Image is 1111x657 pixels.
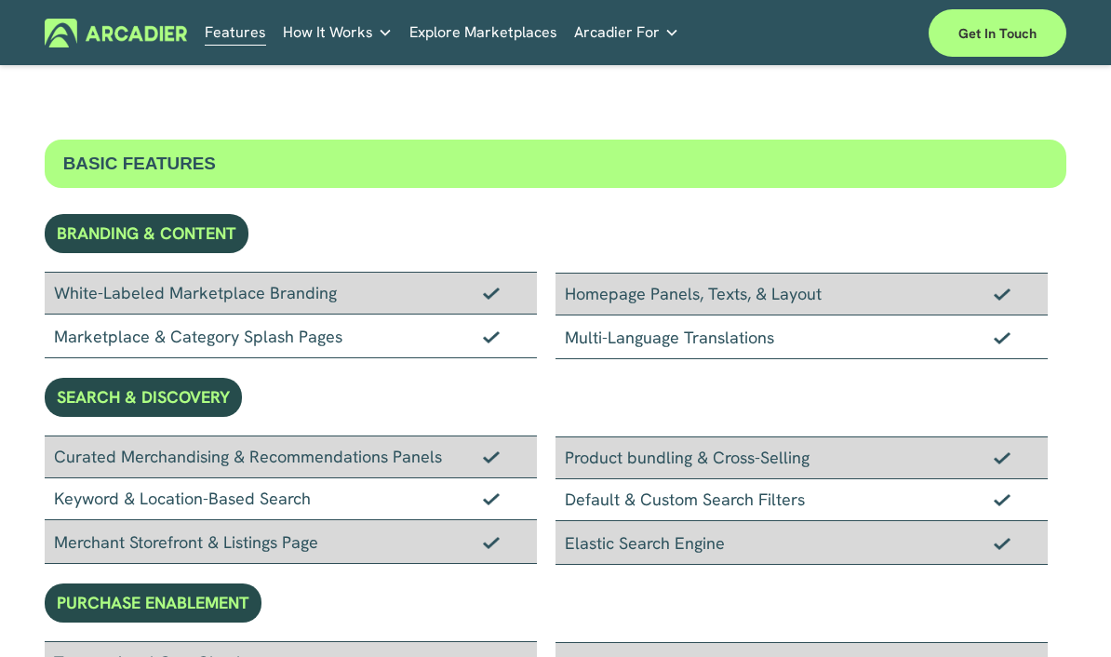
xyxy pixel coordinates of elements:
div: White-Labeled Marketplace Branding [45,272,537,315]
img: Checkmark [483,287,500,300]
div: BRANDING & CONTENT [45,214,248,253]
div: Merchant Storefront & Listings Page [45,520,537,564]
img: Checkmark [994,288,1011,301]
div: BASIC FEATURES [45,140,1067,188]
div: Product bundling & Cross-Selling [555,436,1048,479]
img: Checkmark [994,537,1011,550]
img: Checkmark [483,536,500,549]
div: Curated Merchandising & Recommendations Panels [45,436,537,478]
div: Elastic Search Engine [555,521,1048,565]
div: Multi-Language Translations [555,315,1048,359]
div: Default & Custom Search Filters [555,479,1048,521]
img: Arcadier [45,19,187,47]
img: Checkmark [994,451,1011,464]
div: Keyword & Location-Based Search [45,478,537,520]
a: folder dropdown [574,18,679,47]
div: Marketplace & Category Splash Pages [45,315,537,358]
a: Features [205,18,266,47]
img: Checkmark [994,331,1011,344]
a: Explore Marketplaces [409,18,557,47]
span: How It Works [283,20,373,46]
img: Checkmark [483,492,500,505]
div: Homepage Panels, Texts, & Layout [555,273,1048,315]
span: Arcadier For [574,20,660,46]
a: folder dropdown [283,18,393,47]
a: Get in touch [929,9,1066,57]
div: PURCHASE ENABLEMENT [45,583,261,623]
img: Checkmark [483,450,500,463]
img: Checkmark [994,493,1011,506]
img: Checkmark [483,330,500,343]
div: SEARCH & DISCOVERY [45,378,242,417]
